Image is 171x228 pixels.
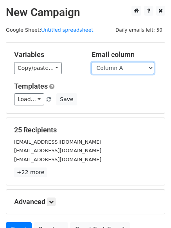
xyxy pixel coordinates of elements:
h5: 25 Recipients [14,126,157,134]
a: Untitled spreadsheet [41,27,93,33]
span: Daily emails left: 50 [113,26,165,34]
small: [EMAIL_ADDRESS][DOMAIN_NAME] [14,139,101,145]
a: Copy/paste... [14,62,62,74]
button: Save [56,93,77,105]
h2: New Campaign [6,6,165,19]
a: Daily emails left: 50 [113,27,165,33]
small: Google Sheet: [6,27,94,33]
a: Load... [14,93,44,105]
a: Templates [14,82,48,90]
h5: Variables [14,50,80,59]
small: [EMAIL_ADDRESS][DOMAIN_NAME] [14,148,101,153]
iframe: Chat Widget [132,191,171,228]
a: +22 more [14,167,47,177]
small: [EMAIL_ADDRESS][DOMAIN_NAME] [14,157,101,162]
h5: Email column [92,50,157,59]
h5: Advanced [14,198,157,206]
